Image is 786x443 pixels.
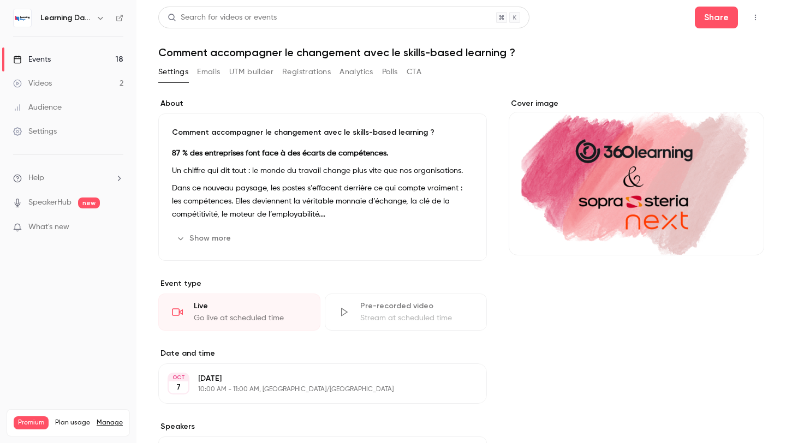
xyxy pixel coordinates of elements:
[509,98,764,255] section: Cover image
[282,63,331,81] button: Registrations
[110,223,123,232] iframe: Noticeable Trigger
[172,230,237,247] button: Show more
[229,63,273,81] button: UTM builder
[172,182,473,221] p: Dans ce nouveau paysage, les postes s’effacent derrière ce qui compte vraiment : les compétences....
[360,301,473,312] div: Pre-recorded video
[360,313,473,324] div: Stream at scheduled time
[509,98,764,109] label: Cover image
[172,127,473,138] p: Comment accompagner le changement avec le skills-based learning ?
[197,63,220,81] button: Emails
[13,102,62,113] div: Audience
[13,78,52,89] div: Videos
[13,172,123,184] li: help-dropdown-opener
[176,382,181,393] p: 7
[325,294,487,331] div: Pre-recorded videoStream at scheduled time
[168,12,277,23] div: Search for videos or events
[198,385,429,394] p: 10:00 AM - 11:00 AM, [GEOGRAPHIC_DATA]/[GEOGRAPHIC_DATA]
[13,126,57,137] div: Settings
[158,98,487,109] label: About
[407,63,421,81] button: CTA
[55,418,90,427] span: Plan usage
[158,63,188,81] button: Settings
[158,46,764,59] h1: Comment accompagner le changement avec le skills-based learning ?
[382,63,398,81] button: Polls
[198,373,429,384] p: [DATE]
[28,172,44,184] span: Help
[97,418,123,427] a: Manage
[158,278,487,289] p: Event type
[158,294,320,331] div: LiveGo live at scheduled time
[14,416,49,429] span: Premium
[13,54,51,65] div: Events
[172,149,388,157] strong: 87 % des entreprises font face à des écarts de compétences.
[40,13,92,23] h6: Learning Days
[158,421,487,432] label: Speakers
[194,301,307,312] div: Live
[158,348,487,359] label: Date and time
[28,197,72,208] a: SpeakerHub
[28,221,69,233] span: What's new
[695,7,738,28] button: Share
[172,164,473,177] p: Un chiffre qui dit tout : le monde du travail change plus vite que nos organisations.
[169,374,188,381] div: OCT
[194,313,307,324] div: Go live at scheduled time
[78,197,100,208] span: new
[340,63,373,81] button: Analytics
[14,9,31,27] img: Learning Days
